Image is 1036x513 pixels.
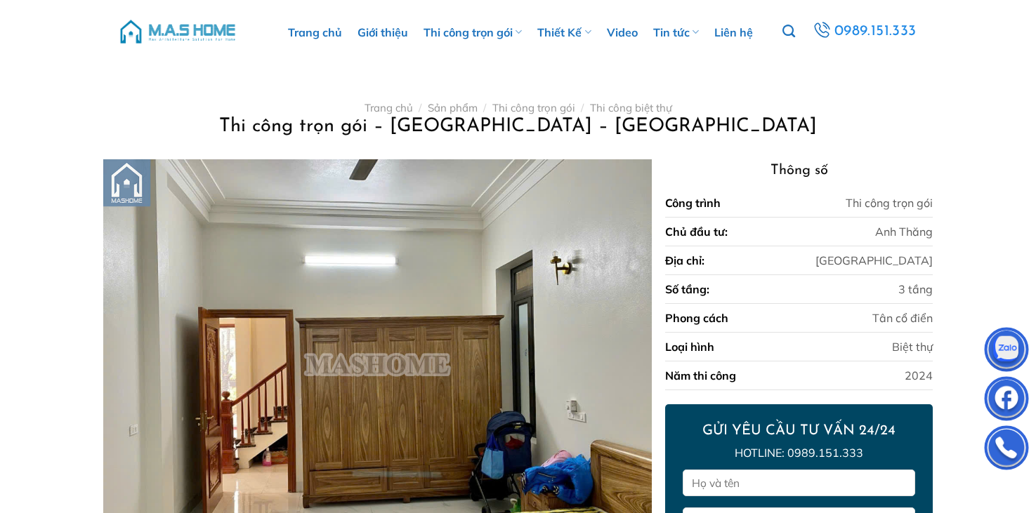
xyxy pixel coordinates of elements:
[665,223,728,240] div: Chủ đầu tư:
[665,281,709,298] div: Số tầng:
[892,338,933,355] div: Biệt thự
[419,101,421,114] span: /
[834,20,917,44] span: 0989.151.333
[875,223,933,240] div: Anh Thăng
[428,101,478,114] a: Sản phẩm
[872,309,933,326] div: Tân cổ điển
[665,194,721,211] div: Công trình
[985,331,1028,373] img: Zalo
[782,17,795,46] a: Tìm kiếm
[846,194,933,211] div: Thi công trọn gói
[985,429,1028,471] img: Phone
[665,367,736,384] div: Năm thi công
[581,101,584,114] span: /
[665,252,704,269] div: Địa chỉ:
[985,380,1028,422] img: Facebook
[120,114,916,139] h1: Thi công trọn gói – [GEOGRAPHIC_DATA] – [GEOGRAPHIC_DATA]
[665,338,714,355] div: Loại hình
[365,101,413,114] a: Trang chủ
[665,159,932,182] h3: Thông số
[683,444,914,462] p: Hotline: 0989.151.333
[665,309,728,326] div: Phong cách
[815,252,933,269] div: [GEOGRAPHIC_DATA]
[898,281,933,298] div: 3 tầng
[483,101,486,114] span: /
[811,19,919,44] a: 0989.151.333
[905,367,933,384] div: 2024
[683,469,914,497] input: Họ và tên
[492,101,575,114] a: Thi công trọn gói
[683,422,914,440] h2: GỬI YÊU CẦU TƯ VẤN 24/24
[590,101,672,114] a: Thi công biệt thự
[118,11,237,53] img: M.A.S HOME – Tổng Thầu Thiết Kế Và Xây Nhà Trọn Gói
